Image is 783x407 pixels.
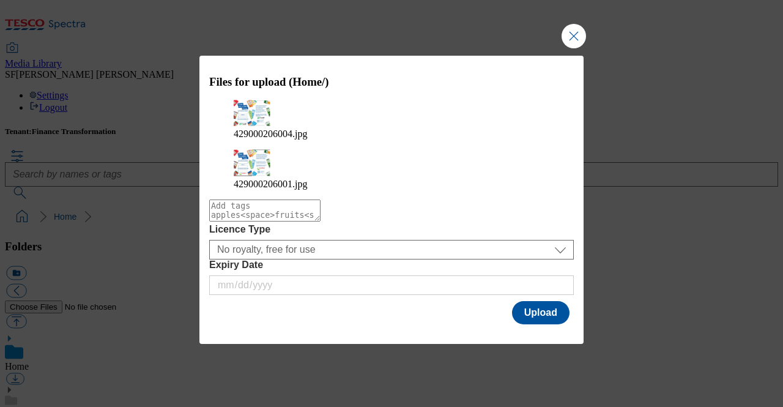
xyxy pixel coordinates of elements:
[512,301,570,324] button: Upload
[209,224,574,235] label: Licence Type
[209,75,574,89] h3: Files for upload (Home/)
[562,24,586,48] button: Close Modal
[209,260,574,271] label: Expiry Date
[234,149,270,176] img: preview
[234,179,549,190] figcaption: 429000206001.jpg
[234,100,270,126] img: preview
[234,129,549,140] figcaption: 429000206004.jpg
[199,56,584,345] div: Modal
